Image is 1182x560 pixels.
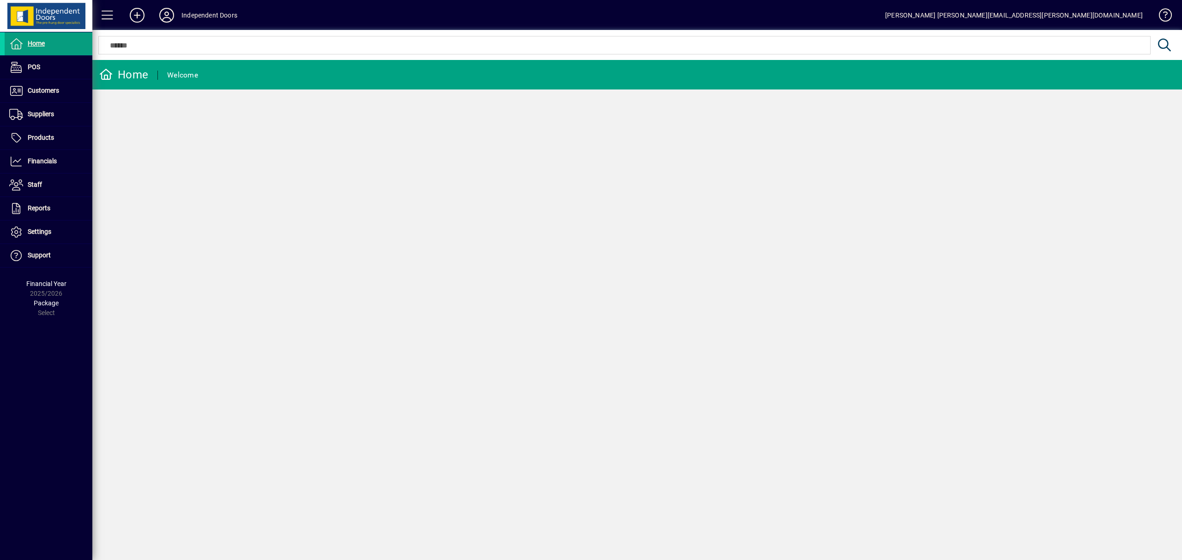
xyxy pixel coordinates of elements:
[28,110,54,118] span: Suppliers
[5,244,92,267] a: Support
[28,63,40,71] span: POS
[167,68,198,83] div: Welcome
[122,7,152,24] button: Add
[5,197,92,220] a: Reports
[5,220,92,244] a: Settings
[28,228,51,235] span: Settings
[28,87,59,94] span: Customers
[885,8,1143,23] div: [PERSON_NAME] [PERSON_NAME][EMAIL_ADDRESS][PERSON_NAME][DOMAIN_NAME]
[5,79,92,102] a: Customers
[5,150,92,173] a: Financials
[99,67,148,82] div: Home
[181,8,237,23] div: Independent Doors
[152,7,181,24] button: Profile
[1152,2,1170,32] a: Knowledge Base
[26,280,66,287] span: Financial Year
[28,40,45,47] span: Home
[28,204,50,212] span: Reports
[5,103,92,126] a: Suppliers
[28,157,57,165] span: Financials
[34,299,59,307] span: Package
[28,134,54,141] span: Products
[5,126,92,149] a: Products
[28,251,51,259] span: Support
[28,181,42,188] span: Staff
[5,173,92,197] a: Staff
[5,56,92,79] a: POS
